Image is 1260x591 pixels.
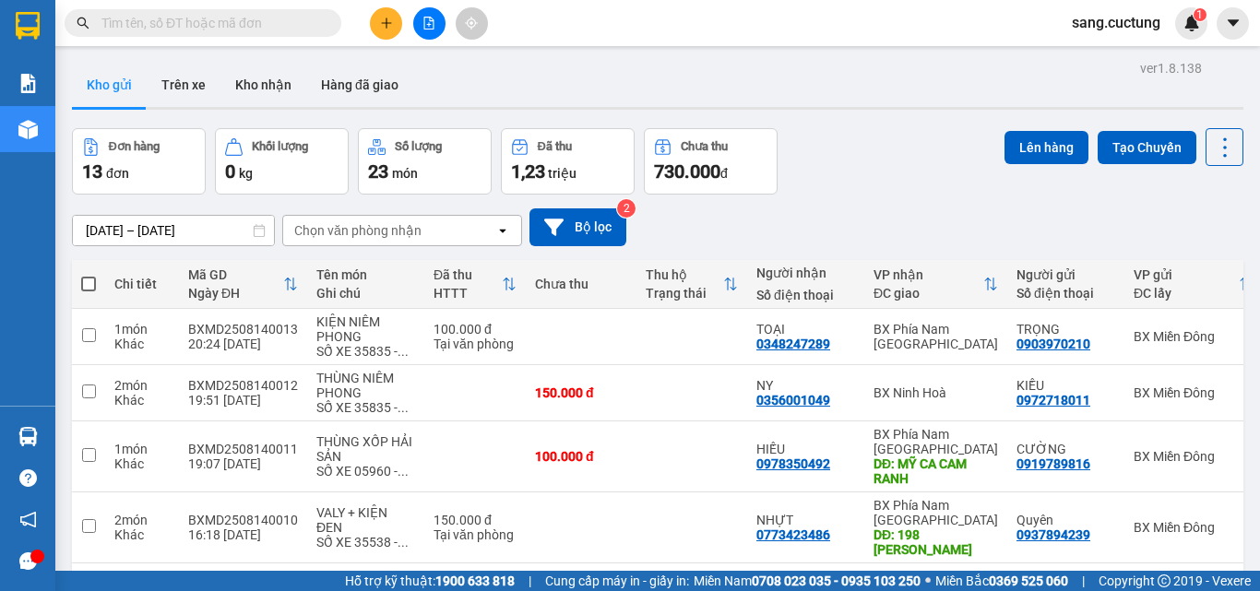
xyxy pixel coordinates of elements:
div: Ghi chú [316,286,415,301]
div: 0937894239 [1016,527,1090,542]
div: 0773423486 [756,527,830,542]
div: Tại văn phòng [434,337,517,351]
button: plus [370,7,402,40]
span: sang.cuctung [1057,11,1175,34]
button: Trên xe [147,63,220,107]
div: BX Phía Nam [GEOGRAPHIC_DATA] [874,427,998,456]
img: logo-vxr [16,12,40,40]
button: Đã thu1,23 triệu [501,128,635,195]
strong: 0369 525 060 [989,573,1068,588]
input: Select a date range. [73,216,274,245]
span: Miền Nam [694,571,921,591]
button: Kho gửi [72,63,147,107]
th: Toggle SortBy [424,260,526,309]
div: Trạng thái [646,286,723,301]
div: 19:51 [DATE] [188,393,298,408]
div: 1 món [114,442,170,456]
div: Tại văn phòng [434,527,517,542]
div: 1 món [114,322,170,337]
span: caret-down [1225,15,1242,31]
div: 0903970210 [1016,337,1090,351]
div: BX Miền Đông [1134,449,1254,464]
button: Đơn hàng13đơn [72,128,206,195]
div: VALY + KIỆN ĐEN [316,505,415,535]
div: NY [756,378,855,393]
th: Toggle SortBy [179,260,307,309]
img: solution-icon [18,74,38,93]
span: ⚪️ [925,577,931,585]
div: SỐ XE 05960 - 0976300665 [316,464,415,479]
div: Khác [114,337,170,351]
div: HTTT [434,286,502,301]
span: | [1082,571,1085,591]
div: 0919789816 [1016,456,1090,471]
button: aim [456,7,488,40]
div: SỐ XE 35538 - 0918890605 [316,535,415,550]
div: SỐ XE 35835 - 0706002745 [316,344,415,359]
button: Bộ lọc [529,208,626,246]
div: Khác [114,527,170,542]
img: icon-new-feature [1183,15,1200,31]
span: message [19,552,37,570]
div: 0978350492 [756,456,830,471]
li: VP VP [GEOGRAPHIC_DATA] xe Limousine [127,78,245,139]
div: 150.000 đ [434,513,517,527]
div: 2 món [114,378,170,393]
div: 100.000 đ [434,322,517,337]
div: Số điện thoại [1016,286,1115,301]
div: Chưa thu [681,140,728,153]
span: Cung cấp máy in - giấy in: [545,571,689,591]
div: Số lượng [395,140,442,153]
div: DĐ: MỸ CA CAM RANH [874,456,998,486]
div: BX Phía Nam [GEOGRAPHIC_DATA] [874,322,998,351]
div: SỐ XE 35835 - 0706002745 [316,400,415,415]
strong: 0708 023 035 - 0935 103 250 [752,573,921,588]
div: Người gửi [1016,267,1115,282]
div: BXMD2508140013 [188,322,298,337]
strong: 1900 633 818 [435,573,515,588]
div: Khối lượng [252,140,308,153]
div: Mã GD [188,267,283,282]
span: | [529,571,531,591]
svg: open [495,223,510,238]
div: CƯỜNG [1016,442,1115,456]
span: đơn [106,166,129,181]
div: 0972718011 [1016,393,1090,408]
div: THÙNG NIÊM PHONG [316,371,415,400]
div: 20:24 [DATE] [188,337,298,351]
span: aim [465,17,478,30]
div: BXMD2508140012 [188,378,298,393]
span: đ [720,166,728,181]
span: search [77,17,89,30]
span: notification [19,511,37,528]
button: caret-down [1217,7,1249,40]
div: Chọn văn phòng nhận [294,221,422,240]
div: Thu hộ [646,267,723,282]
img: warehouse-icon [18,120,38,139]
div: KIỆN NIÊM PHONG [316,314,415,344]
span: 1,23 [511,160,545,183]
span: kg [239,166,253,181]
div: Người nhận [756,266,855,280]
div: 19:07 [DATE] [188,456,298,471]
button: Chưa thu730.000đ [644,128,778,195]
li: VP BX Miền Đông [9,78,127,99]
img: warehouse-icon [18,427,38,446]
div: DĐ: 198 NGÔ GIA TỰ [874,527,998,557]
div: Chưa thu [535,277,627,291]
button: Khối lượng0kg [215,128,349,195]
div: TRỌNG [1016,322,1115,337]
span: 23 [368,160,388,183]
div: BX Ninh Hoà [874,385,998,400]
span: ... [398,400,409,415]
li: Cúc Tùng [9,9,267,44]
span: món [392,166,418,181]
button: file-add [413,7,446,40]
span: ... [398,535,409,550]
span: file-add [422,17,435,30]
div: Đã thu [538,140,572,153]
button: Lên hàng [1004,131,1088,164]
th: Toggle SortBy [636,260,747,309]
div: Số điện thoại [756,288,855,302]
button: Kho nhận [220,63,306,107]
